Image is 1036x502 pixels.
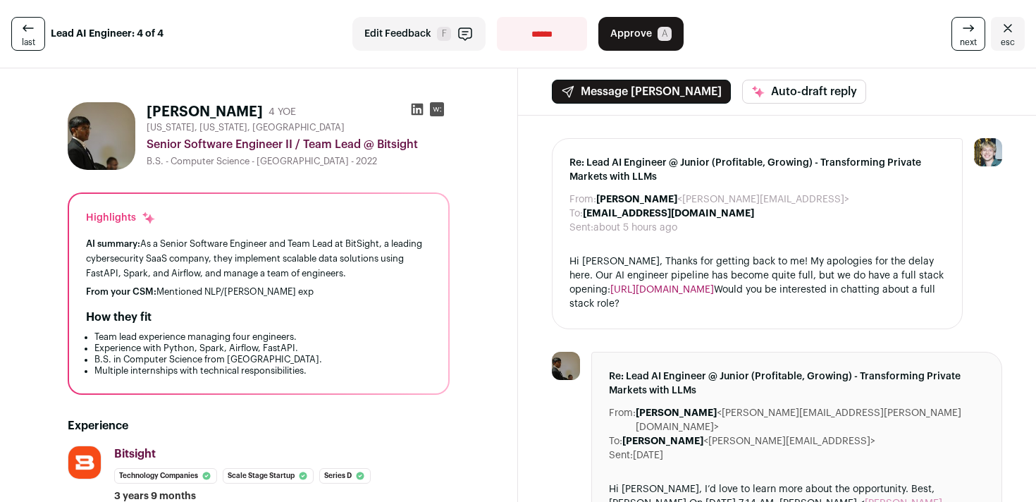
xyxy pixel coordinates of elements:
h2: How they fit [86,309,152,326]
dd: <[PERSON_NAME][EMAIL_ADDRESS]> [596,192,849,207]
b: [EMAIL_ADDRESS][DOMAIN_NAME] [583,209,754,219]
li: Team lead experience managing four engineers. [94,331,431,343]
b: [PERSON_NAME] [596,195,677,204]
img: 6494470-medium_jpg [974,138,1002,166]
b: [PERSON_NAME] [636,408,717,418]
div: As a Senior Software Engineer and Team Lead at BitSight, a leading cybersecurity SaaS company, th... [86,236,431,281]
span: Re: Lead AI Engineer @ Junior (Profitable, Growing) - Transforming Private Markets with LLMs [609,369,985,398]
dt: Sent: [609,448,633,463]
dd: [DATE] [633,448,663,463]
div: 4 YOE [269,105,296,119]
span: A [658,27,672,41]
img: 99a6bacca661eb00d941cb97535b40e244b81c3f3ff6cfe87627e7b3f2e44e89 [68,102,135,170]
span: last [22,37,35,48]
dt: From: [609,406,636,434]
b: [PERSON_NAME] [622,436,703,446]
div: Senior Software Engineer II / Team Lead @ Bitsight [147,136,450,153]
a: Close [991,17,1025,51]
span: F [437,27,451,41]
dt: To: [609,434,622,448]
a: next [951,17,985,51]
img: f0c8e012828dc4dd0901e0cd589157e3d8f0542be232e83f23bd3d3cf57b2b91.jpg [68,446,101,479]
div: Mentioned NLP/[PERSON_NAME] exp [86,286,431,298]
li: Multiple internships with technical responsibilities. [94,365,431,376]
button: Auto-draft reply [742,80,866,104]
span: Edit Feedback [364,27,431,41]
button: Edit Feedback F [352,17,486,51]
dd: <[PERSON_NAME][EMAIL_ADDRESS][PERSON_NAME][DOMAIN_NAME]> [636,406,985,434]
span: AI summary: [86,239,140,248]
dt: Sent: [569,221,593,235]
dd: about 5 hours ago [593,221,677,235]
li: Series D [319,468,371,484]
li: B.S. in Computer Science from [GEOGRAPHIC_DATA]. [94,354,431,365]
button: Message [PERSON_NAME] [552,80,731,104]
span: [US_STATE], [US_STATE], [GEOGRAPHIC_DATA] [147,122,345,133]
div: Hi [PERSON_NAME], Thanks for getting back to me! My apologies for the delay here. Our AI engineer... [569,255,945,312]
h1: [PERSON_NAME] [147,102,263,122]
li: Scale Stage Startup [223,468,314,484]
img: 99a6bacca661eb00d941cb97535b40e244b81c3f3ff6cfe87627e7b3f2e44e89 [552,352,580,380]
a: [URL][DOMAIN_NAME] [610,285,714,295]
a: last [11,17,45,51]
span: Re: Lead AI Engineer @ Junior (Profitable, Growing) - Transforming Private Markets with LLMs [569,156,945,184]
dd: <[PERSON_NAME][EMAIL_ADDRESS]> [622,434,875,448]
div: Highlights [86,211,156,225]
h2: Experience [68,417,450,434]
span: Approve [610,27,652,41]
span: Bitsight [114,448,156,460]
dt: From: [569,192,596,207]
div: B.S. - Computer Science - [GEOGRAPHIC_DATA] - 2022 [147,156,450,167]
button: Approve A [598,17,684,51]
span: From your CSM: [86,287,156,296]
li: Technology Companies [114,468,217,484]
strong: Lead AI Engineer: 4 of 4 [51,27,164,41]
span: esc [1001,37,1015,48]
li: Experience with Python, Spark, Airflow, FastAPI. [94,343,431,354]
dt: To: [569,207,583,221]
span: next [960,37,977,48]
